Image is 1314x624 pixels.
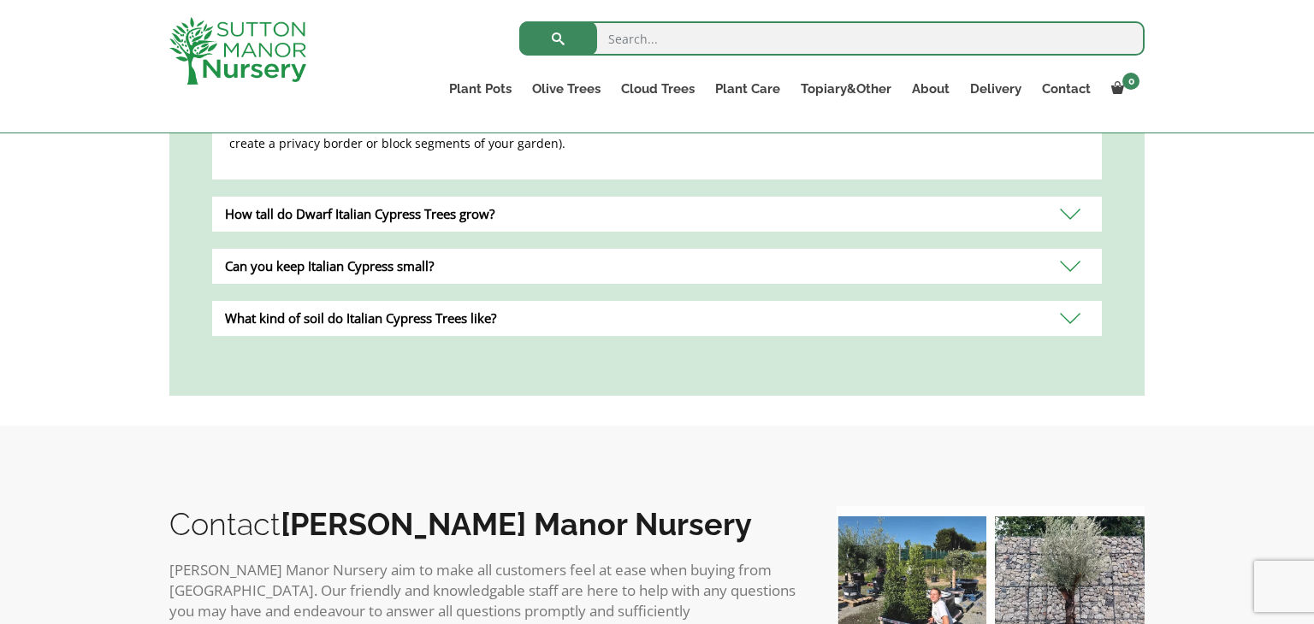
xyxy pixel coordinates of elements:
a: Topiary&Other [790,77,902,101]
img: logo [169,17,306,85]
div: How tall do Dwarf Italian Cypress Trees grow? [212,197,1102,232]
p: To give your Italian Cypress Tree adequate room to grow you should space them about 5 – 6 ft apar... [229,113,1085,154]
a: Plant Care [705,77,790,101]
a: About [902,77,960,101]
a: Plant Pots [439,77,522,101]
h2: Contact [169,506,802,542]
a: Delivery [960,77,1032,101]
a: Olive Trees [522,77,611,101]
a: Contact [1032,77,1101,101]
a: 0 [1101,77,1145,101]
div: What kind of soil do Italian Cypress Trees like? [212,301,1102,336]
a: Cloud Trees [611,77,705,101]
b: [PERSON_NAME] Manor Nursery [281,506,752,542]
span: 0 [1122,73,1139,90]
p: [PERSON_NAME] Manor Nursery aim to make all customers feel at ease when buying from [GEOGRAPHIC_D... [169,560,802,621]
div: Can you keep Italian Cypress small? [212,249,1102,284]
input: Search... [519,21,1145,56]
